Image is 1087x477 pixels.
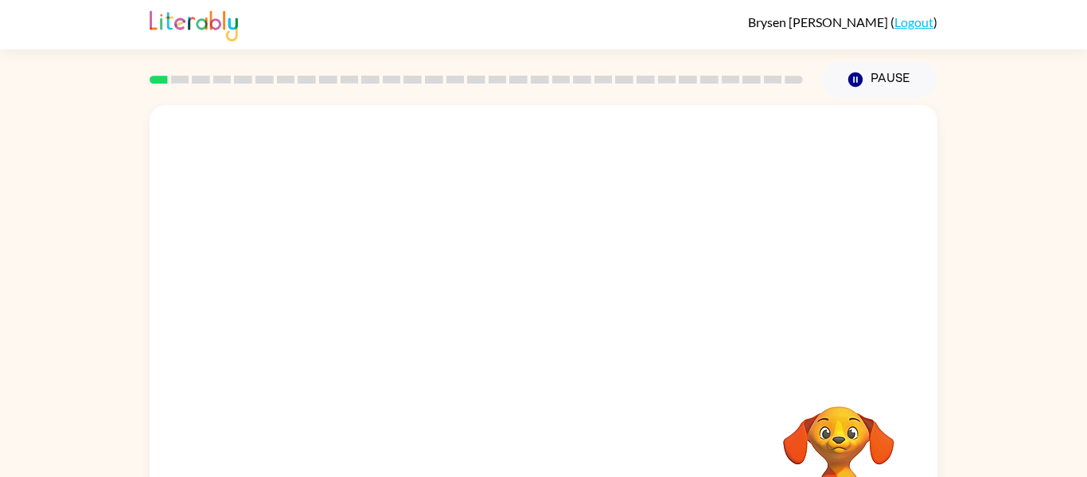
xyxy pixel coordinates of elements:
img: Literably [150,6,238,41]
a: Logout [894,14,933,29]
button: Pause [822,61,937,98]
div: ( ) [748,14,937,29]
span: Brysen [PERSON_NAME] [748,14,890,29]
